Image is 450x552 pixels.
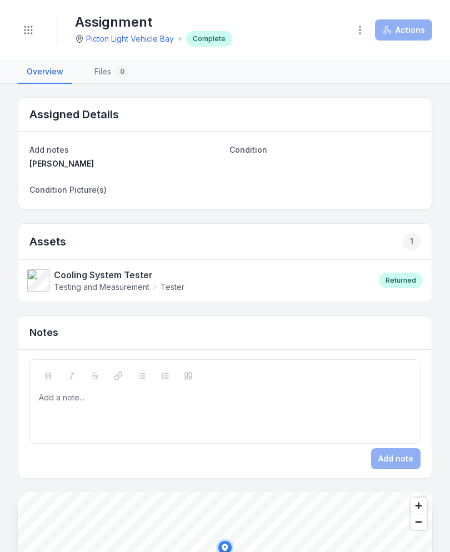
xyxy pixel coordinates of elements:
[161,282,184,293] span: Tester
[411,498,427,514] button: Zoom in
[379,273,423,288] div: Returned
[116,65,129,78] div: 0
[54,268,184,282] strong: Cooling System Tester
[29,325,58,340] h3: Notes
[29,233,421,250] h2: Assets
[18,19,39,41] button: Toggle navigation
[403,233,421,250] div: 1
[18,61,72,84] a: Overview
[186,31,232,47] div: Complete
[27,268,368,293] a: Cooling System TesterTesting and MeasurementTester
[29,159,94,168] span: [PERSON_NAME]
[29,107,119,122] h2: Assigned Details
[29,185,107,194] span: Condition Picture(s)
[75,13,232,31] h1: Assignment
[29,145,69,154] span: Add notes
[229,145,267,154] span: Condition
[86,33,174,44] a: Picton Light Vehicle Bay
[86,61,138,84] a: Files0
[411,514,427,530] button: Zoom out
[54,282,149,293] span: Testing and Measurement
